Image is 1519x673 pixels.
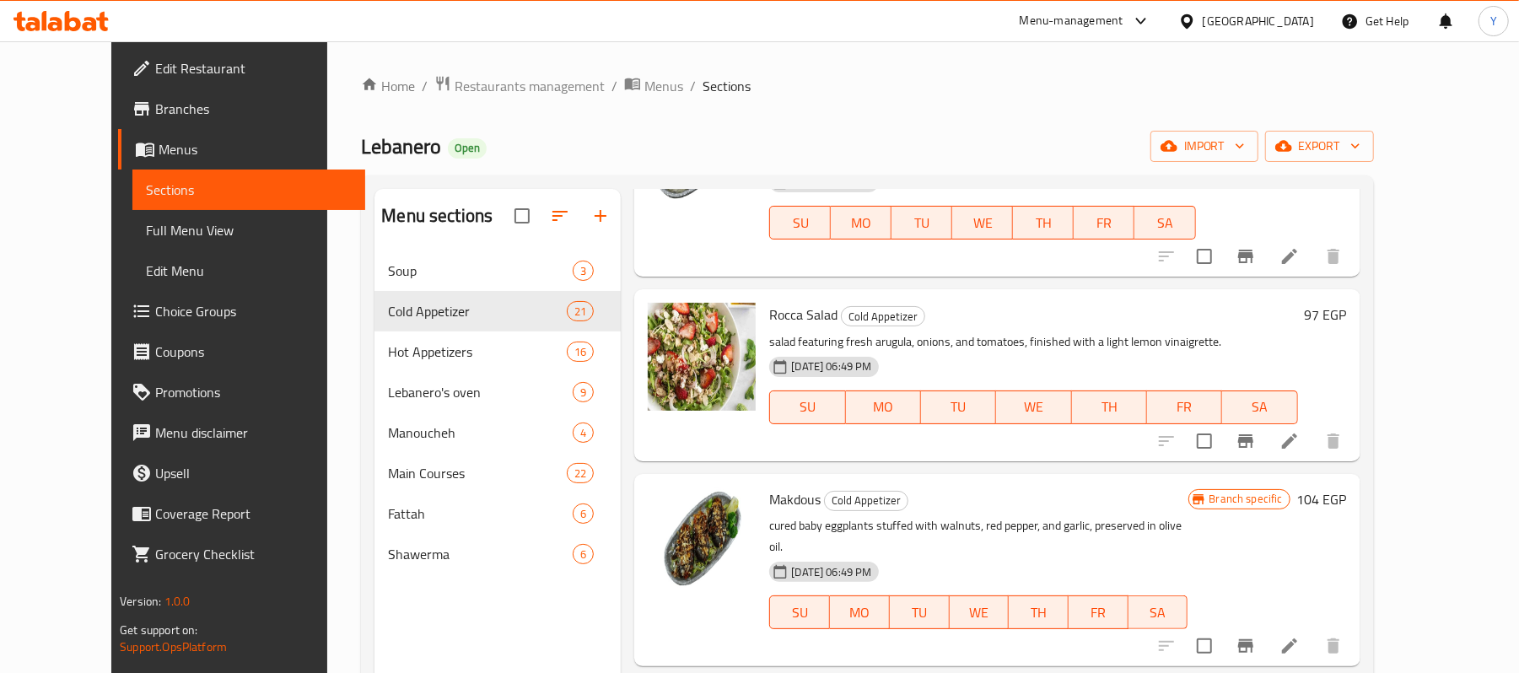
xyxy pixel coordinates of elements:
span: Cold Appetizer [825,491,908,510]
span: Cold Appetizer [388,301,567,321]
a: Menus [624,75,683,97]
a: Restaurants management [434,75,605,97]
a: Promotions [118,372,365,412]
h2: Menu sections [381,203,493,229]
button: SU [769,206,831,240]
span: SA [1229,395,1290,419]
li: / [422,76,428,96]
span: Full Menu View [146,220,352,240]
button: delete [1313,421,1354,461]
div: Soup3 [374,250,621,291]
button: TU [890,595,950,629]
span: 21 [568,304,593,320]
span: Cold Appetizer [842,307,924,326]
span: Menus [159,139,352,159]
span: Select all sections [504,198,540,234]
span: Shawerma [388,544,573,564]
span: Manoucheh [388,423,573,443]
span: Sections [703,76,751,96]
a: Sections [132,170,365,210]
span: [DATE] 06:49 PM [784,358,878,374]
div: Fattah6 [374,493,621,534]
span: WE [956,600,1003,625]
a: Upsell [118,453,365,493]
span: Version: [120,590,161,612]
span: 4 [574,425,593,441]
button: TU [891,206,952,240]
div: Cold Appetizer [824,491,908,511]
span: SU [777,211,824,235]
span: Fattah [388,503,573,524]
button: WE [950,595,1010,629]
span: Lebanero's oven [388,382,573,402]
button: delete [1313,236,1354,277]
span: FR [1154,395,1215,419]
a: Grocery Checklist [118,534,365,574]
button: WE [996,390,1071,424]
span: MO [853,395,914,419]
div: Cold Appetizer [841,306,925,326]
span: 6 [574,506,593,522]
button: export [1265,131,1374,162]
span: Get support on: [120,619,197,641]
span: Rocca Salad [769,302,838,327]
div: items [567,301,594,321]
button: Branch-specific-item [1225,626,1266,666]
span: [DATE] 06:49 PM [784,564,878,580]
span: TU [928,395,989,419]
a: Menus [118,129,365,170]
span: 3 [574,263,593,279]
a: Edit menu item [1279,431,1300,451]
span: Menus [644,76,683,96]
button: import [1150,131,1258,162]
div: items [573,544,594,564]
div: Lebanero's oven9 [374,372,621,412]
button: TU [921,390,996,424]
a: Menu disclaimer [118,412,365,453]
span: Select to update [1187,239,1222,274]
span: Select to update [1187,628,1222,664]
span: Branches [155,99,352,119]
div: items [567,342,594,362]
span: SA [1141,211,1188,235]
div: [GEOGRAPHIC_DATA] [1203,12,1314,30]
div: Shawerma6 [374,534,621,574]
span: Y [1490,12,1497,30]
button: SU [769,595,830,629]
span: TH [1079,395,1140,419]
span: 1.0.0 [164,590,191,612]
span: Restaurants management [455,76,605,96]
span: Coupons [155,342,352,362]
span: Upsell [155,463,352,483]
div: Main Courses22 [374,453,621,493]
span: WE [959,211,1006,235]
button: FR [1074,206,1134,240]
button: MO [846,390,921,424]
span: SU [777,600,823,625]
span: Makdous [769,487,821,512]
span: 9 [574,385,593,401]
span: 16 [568,344,593,360]
span: Open [448,141,487,155]
div: items [573,261,594,281]
span: 6 [574,546,593,563]
button: SU [769,390,845,424]
button: delete [1313,626,1354,666]
span: Edit Menu [146,261,352,281]
div: items [573,503,594,524]
span: export [1279,136,1360,157]
div: Menu-management [1020,11,1123,31]
h6: 97 EGP [1305,303,1347,326]
span: TH [1015,600,1062,625]
span: TH [1020,211,1067,235]
img: Rocca Salad [648,303,756,411]
a: Coupons [118,331,365,372]
a: Support.OpsPlatform [120,636,227,658]
button: FR [1147,390,1222,424]
a: Edit menu item [1279,636,1300,656]
span: TU [897,600,943,625]
span: Hot Appetizers [388,342,567,362]
span: Edit Restaurant [155,58,352,78]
